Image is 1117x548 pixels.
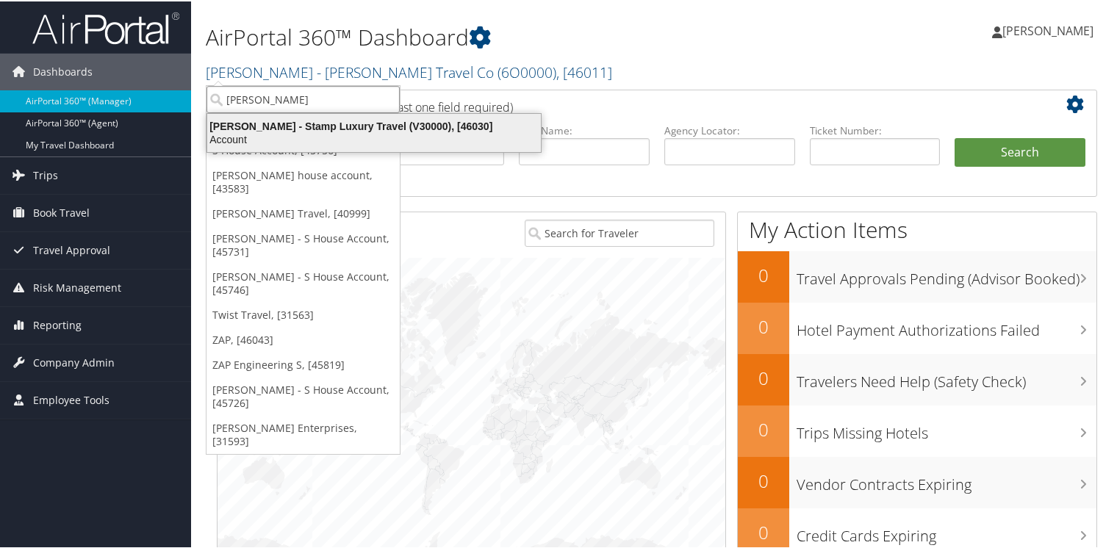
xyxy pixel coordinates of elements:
[664,122,795,137] label: Agency Locator:
[738,455,1096,507] a: 0Vendor Contracts Expiring
[738,313,789,338] h2: 0
[498,61,556,81] span: ( 6O0000 )
[519,122,650,137] label: Last Name:
[992,7,1108,51] a: [PERSON_NAME]
[955,137,1085,166] button: Search
[738,250,1096,301] a: 0Travel Approvals Pending (Advisor Booked)
[797,260,1096,288] h3: Travel Approvals Pending (Advisor Booked)
[206,414,400,453] a: [PERSON_NAME] Enterprises, [31593]
[33,52,93,89] span: Dashboards
[198,118,550,131] div: [PERSON_NAME] - Stamp Luxury Travel (V30000), [46030]
[738,301,1096,353] a: 0Hotel Payment Authorizations Failed
[33,343,115,380] span: Company Admin
[738,416,789,441] h2: 0
[32,10,179,44] img: airportal-logo.png
[797,311,1096,339] h3: Hotel Payment Authorizations Failed
[206,376,400,414] a: [PERSON_NAME] - S House Account, [45726]
[206,61,612,81] a: [PERSON_NAME] - [PERSON_NAME] Travel Co
[229,91,1012,116] h2: Airtinerary Lookup
[206,21,808,51] h1: AirPortal 360™ Dashboard
[738,353,1096,404] a: 0Travelers Need Help (Safety Check)
[198,131,550,145] div: Account
[525,218,714,245] input: Search for Traveler
[797,414,1096,442] h3: Trips Missing Hotels
[738,404,1096,455] a: 0Trips Missing Hotels
[33,156,58,192] span: Trips
[810,122,941,137] label: Ticket Number:
[206,301,400,326] a: Twist Travel, [31563]
[797,466,1096,494] h3: Vendor Contracts Expiring
[206,263,400,301] a: [PERSON_NAME] - S House Account, [45746]
[797,517,1096,545] h3: Credit Cards Expiring
[738,213,1096,244] h1: My Action Items
[797,363,1096,391] h3: Travelers Need Help (Safety Check)
[206,351,400,376] a: ZAP Engineering S, [45819]
[206,84,400,112] input: Search Accounts
[738,262,789,286] h2: 0
[373,98,513,114] span: (at least one field required)
[206,326,400,351] a: ZAP, [46043]
[33,193,90,230] span: Book Travel
[738,519,789,544] h2: 0
[33,268,121,305] span: Risk Management
[206,162,400,200] a: [PERSON_NAME] house account, [43583]
[33,381,109,417] span: Employee Tools
[33,231,110,267] span: Travel Approval
[738,364,789,389] h2: 0
[206,225,400,263] a: [PERSON_NAME] - S House Account, [45731]
[33,306,82,342] span: Reporting
[556,61,612,81] span: , [ 46011 ]
[206,200,400,225] a: [PERSON_NAME] Travel, [40999]
[1002,21,1093,37] span: [PERSON_NAME]
[738,467,789,492] h2: 0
